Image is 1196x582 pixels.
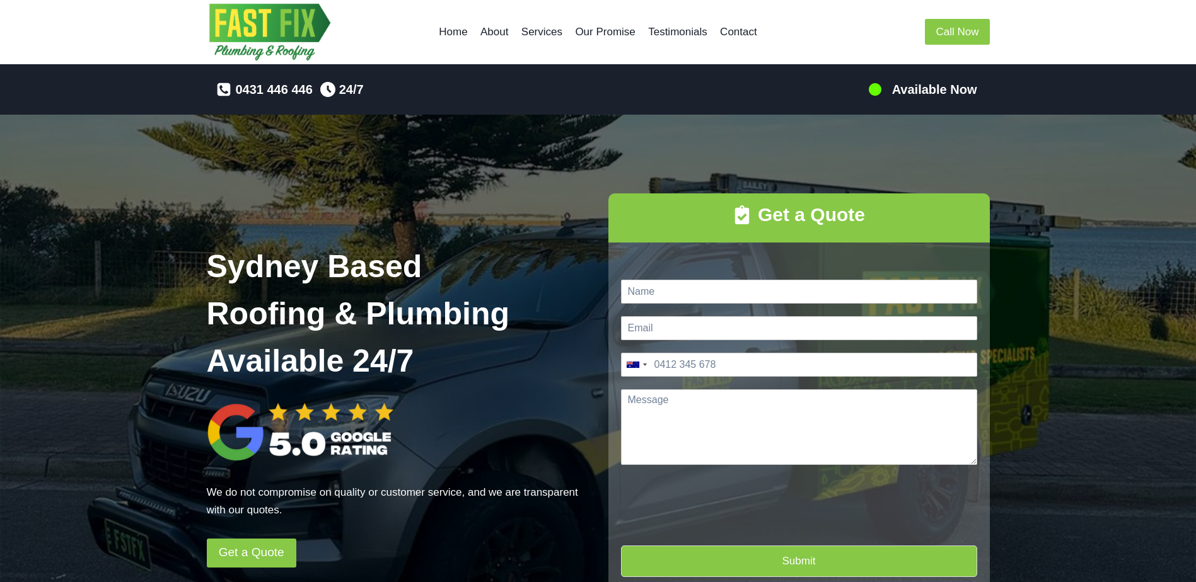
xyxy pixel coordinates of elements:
a: Services [515,17,569,47]
h1: Sydney Based Roofing & Plumbing Available 24/7 [207,243,588,385]
input: Phone [621,353,977,377]
a: Testimonials [642,17,714,47]
p: We do not compromise on quality or customer service, and we are transparent with our quotes. [207,484,588,518]
nav: Primary Navigation [433,17,763,47]
iframe: reCAPTCHA [621,477,813,572]
span: 0431 446 446 [235,79,312,100]
a: Contact [714,17,763,47]
span: Get a Quote [219,543,284,562]
button: Selected country [622,353,651,376]
a: Get a Quote [207,539,296,568]
button: Submit [621,545,977,576]
strong: Get a Quote [758,204,865,225]
a: 0431 446 446 [216,79,312,100]
h5: Available Now [892,80,977,99]
input: Email [621,316,977,340]
a: Call Now [925,19,989,45]
a: Our Promise [569,17,642,47]
a: About [474,17,515,47]
span: 24/7 [339,79,364,100]
img: 100-percents.png [868,82,883,97]
input: Name [621,280,977,304]
a: Home [433,17,474,47]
